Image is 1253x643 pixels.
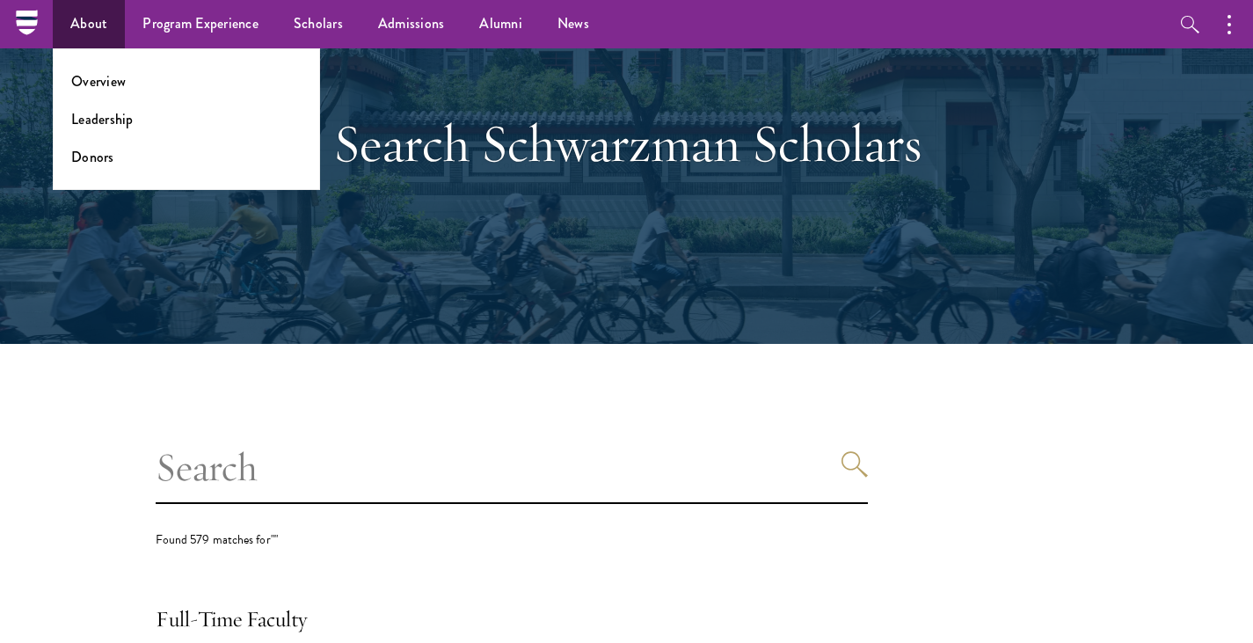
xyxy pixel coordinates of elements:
input: Search [156,432,868,504]
button: Search [841,451,868,478]
h1: Search Schwarzman Scholars [324,112,930,175]
div: Found 579 matches for [156,530,868,549]
span: "" [271,530,278,549]
a: Leadership [71,109,134,129]
a: Donors [71,147,114,167]
a: Overview [71,71,126,91]
h2: Full-Time Faculty [156,602,661,637]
